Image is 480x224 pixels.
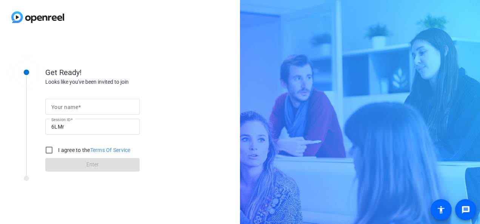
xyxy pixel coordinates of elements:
mat-label: Your name [51,104,78,110]
label: I agree to the [57,146,131,154]
div: Looks like you've been invited to join [45,78,196,86]
mat-icon: accessibility [437,205,446,214]
a: Terms Of Service [90,147,131,153]
div: Get Ready! [45,67,196,78]
mat-label: Session ID [51,117,71,122]
mat-icon: message [461,205,470,214]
